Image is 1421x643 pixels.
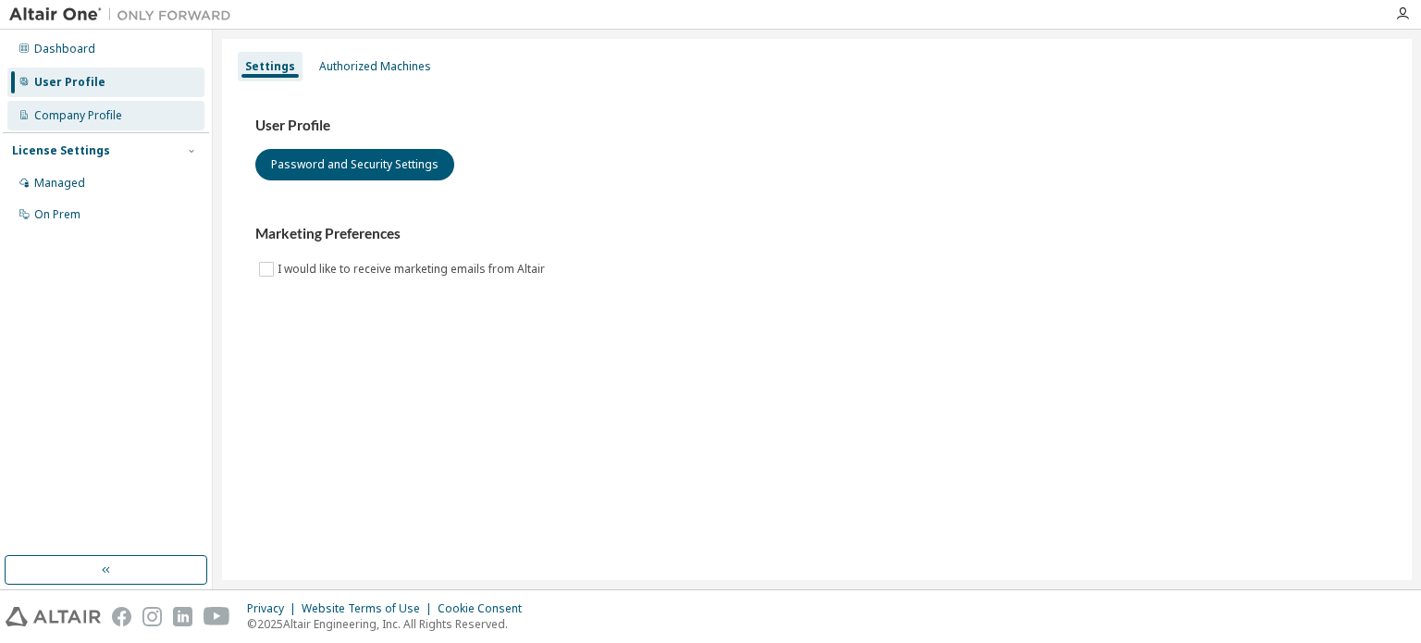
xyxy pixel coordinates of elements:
[34,207,80,222] div: On Prem
[9,6,241,24] img: Altair One
[438,601,533,616] div: Cookie Consent
[247,616,533,632] p: © 2025 Altair Engineering, Inc. All Rights Reserved.
[319,59,431,74] div: Authorized Machines
[34,108,122,123] div: Company Profile
[245,59,295,74] div: Settings
[278,258,549,280] label: I would like to receive marketing emails from Altair
[255,117,1378,135] h3: User Profile
[173,607,192,626] img: linkedin.svg
[255,225,1378,243] h3: Marketing Preferences
[34,75,105,90] div: User Profile
[302,601,438,616] div: Website Terms of Use
[247,601,302,616] div: Privacy
[112,607,131,626] img: facebook.svg
[12,143,110,158] div: License Settings
[255,149,454,180] button: Password and Security Settings
[34,176,85,191] div: Managed
[6,607,101,626] img: altair_logo.svg
[34,42,95,56] div: Dashboard
[204,607,230,626] img: youtube.svg
[142,607,162,626] img: instagram.svg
